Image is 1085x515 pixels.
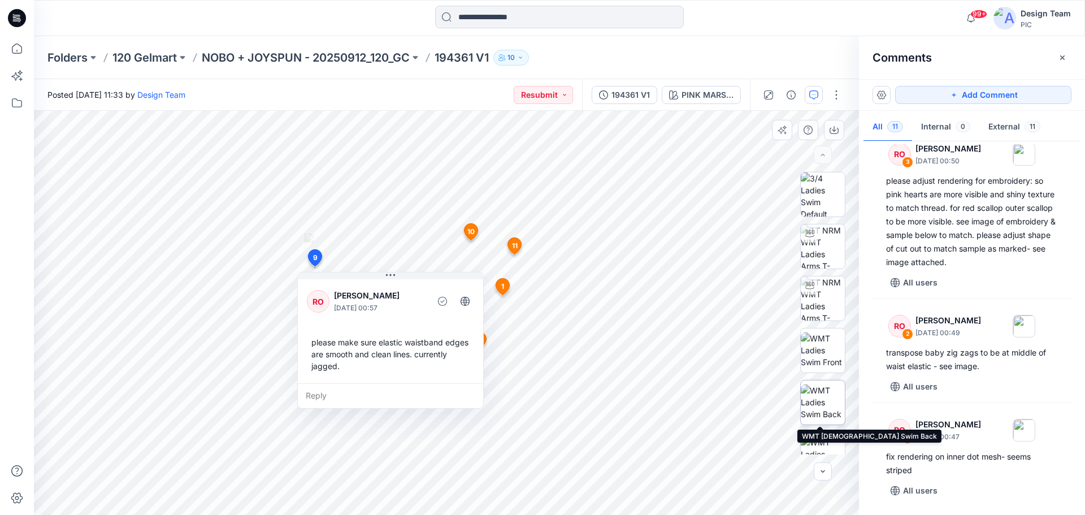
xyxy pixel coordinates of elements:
p: All users [903,380,938,393]
div: Design Team [1021,7,1071,20]
p: [DATE] 00:49 [915,327,981,339]
p: All users [903,484,938,497]
div: Reply [298,383,483,408]
div: transpose baby zig zags to be at middle of waist elastic - see image. [886,346,1058,373]
div: 2 [902,328,913,340]
div: PIC [1021,20,1071,29]
p: [PERSON_NAME] [915,142,981,155]
p: 194361 V1 [435,50,489,66]
div: please make sure elastic waistband edges are smooth and clean lines. currently jagged. [307,332,474,376]
p: [DATE] 00:47 [915,431,981,443]
span: 99+ [970,10,987,19]
p: [DATE] 00:50 [915,155,981,167]
span: 11 [1025,121,1040,132]
button: All [863,113,912,142]
div: 3 [902,157,913,168]
img: WMT Ladies Swim Left [801,436,845,472]
button: 194361 V1 [592,86,657,104]
div: 1 [902,432,913,444]
img: 3/4 Ladies Swim Default [801,172,845,217]
img: WMT Ladies Swim Back [801,384,845,420]
p: All users [903,276,938,289]
span: 10 [467,227,475,237]
h2: Comments [873,51,932,64]
p: [PERSON_NAME] [915,314,981,327]
a: 120 Gelmart [112,50,177,66]
p: [PERSON_NAME] [334,289,426,302]
span: 1 [501,282,504,292]
button: External [979,113,1049,142]
span: Posted [DATE] 11:33 by [47,89,185,101]
img: WMT Ladies Swim Front [801,332,845,368]
a: NOBO + JOYSPUN - 20250912_120_GC [202,50,410,66]
button: Details [782,86,800,104]
span: 9 [313,253,318,263]
a: Folders [47,50,88,66]
div: RO [888,143,911,166]
button: 10 [493,50,529,66]
button: Internal [912,113,979,142]
button: All users [886,378,942,396]
p: [PERSON_NAME] [915,418,981,431]
img: avatar [993,7,1016,29]
div: 194361 V1 [611,89,650,101]
div: RO [888,419,911,442]
button: PINK MARSHMALLOW [662,86,741,104]
div: RO [307,290,329,313]
p: 10 [507,51,515,64]
button: All users [886,274,942,292]
span: 0 [956,121,970,132]
div: RO [888,315,911,337]
div: PINK MARSHMALLOW [682,89,734,101]
button: All users [886,482,942,500]
div: fix rendering on inner dot mesh- seems striped [886,450,1058,477]
img: TT NRM WMT Ladies Arms T-POSE [801,276,845,321]
button: Add Comment [895,86,1071,104]
a: Design Team [137,90,185,99]
img: TT NRM WMT Ladies Arms T-POSE [801,224,845,269]
div: please adjust rendering for embroidery: so pink hearts are more visible and shiny texture to matc... [886,174,1058,269]
span: 11 [512,241,518,251]
span: 11 [887,121,903,132]
p: [DATE] 00:57 [334,302,426,314]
